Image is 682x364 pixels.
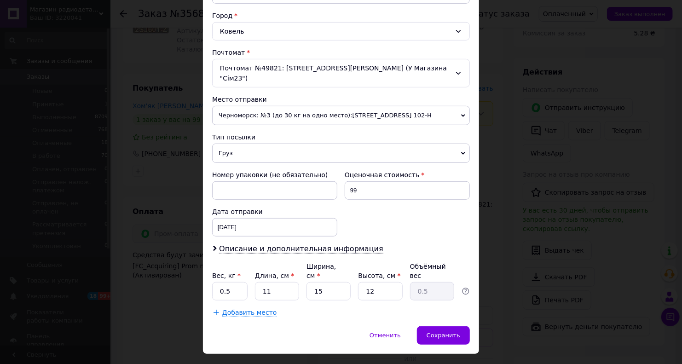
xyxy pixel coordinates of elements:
[212,48,470,57] div: Почтомат
[212,96,267,103] span: Место отправки
[219,244,383,254] span: Описание и дополнительная информация
[212,144,470,163] span: Груз
[212,11,470,20] div: Город
[410,262,454,280] div: Объёмный вес
[212,170,337,179] div: Номер упаковки (не обязательно)
[427,332,460,339] span: Сохранить
[212,59,470,87] div: Почтомат №49821: [STREET_ADDRESS][PERSON_NAME] (У Магазина "Сім23")
[222,309,277,317] span: Добавить место
[212,133,255,141] span: Тип посылки
[306,263,336,279] label: Ширина, см
[345,170,470,179] div: Оценочная стоимость
[212,272,241,279] label: Вес, кг
[358,272,400,279] label: Высота, см
[212,207,337,216] div: Дата отправки
[212,22,470,40] div: Ковель
[370,332,401,339] span: Отменить
[212,106,470,125] span: Черноморск: №3 (до 30 кг на одно место):[STREET_ADDRESS] 102-Н
[255,272,294,279] label: Длина, см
